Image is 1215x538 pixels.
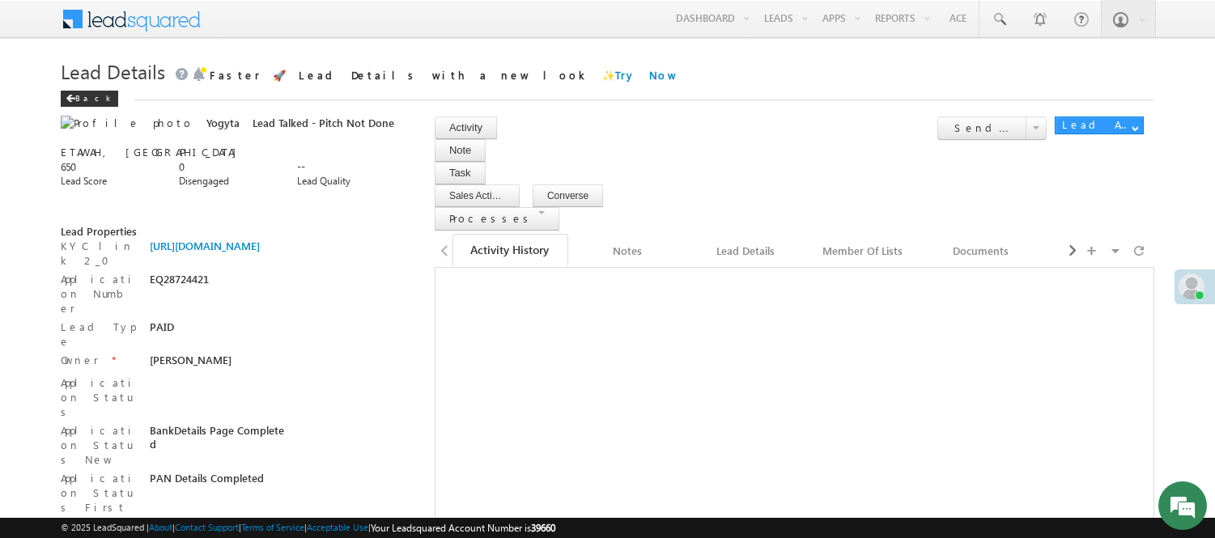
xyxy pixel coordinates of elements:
span: Yogyta [206,116,240,129]
a: Back [61,90,126,104]
a: Acceptable Use [307,522,368,532]
label: Application Status New [61,423,141,467]
button: Converse [533,184,603,207]
div: -- [297,159,406,174]
label: Application Status [61,375,141,419]
img: Profile photo [61,116,193,130]
div: Disengaged [179,174,288,189]
span: © 2025 LeadSquared | | | | | [61,520,555,536]
a: Lead Details [688,234,804,268]
div: 0 [179,159,288,174]
div: Back [61,91,118,107]
a: Try Now [615,68,678,82]
div: EQ28724421 [150,272,289,294]
label: KYC link 2_0 [61,239,141,268]
button: Task [435,162,486,184]
div: Lead Actions [1062,117,1131,132]
div: PAID [150,320,289,342]
a: About [149,522,172,532]
div: Documents [937,241,1025,261]
button: Send Email [937,116,1026,140]
label: Application Number [61,272,141,316]
a: Contact Support [175,522,239,532]
div: Member Of Lists [818,241,907,261]
a: Summary [1041,234,1157,268]
span: Lead Talked - Pitch Not Done [253,116,394,129]
label: Lead Type [61,320,141,349]
button: Processes [435,207,559,231]
span: Send Email [954,121,1063,134]
a: Terms of Service [241,522,304,532]
label: Owner [61,353,99,367]
div: PAN Details Completed [150,471,289,494]
a: Notes [570,234,686,268]
a: Activity History [452,234,568,266]
div: 650 [61,159,170,174]
span: Your Leadsquared Account Number is [371,522,555,534]
button: Activity [435,116,497,139]
span: Lead Details [61,58,165,84]
a: Documents [924,234,1039,268]
div: Lead Score [61,174,170,189]
div: Summary [1054,241,1142,261]
div: Notes [583,241,671,261]
span: Processes [449,211,534,225]
button: Sales Activity [435,184,520,207]
div: Activity History [465,241,554,259]
span: [PERSON_NAME] [150,353,232,366]
a: [URL][DOMAIN_NAME] [150,239,260,252]
span: ETAWAH, [GEOGRAPHIC_DATA] [61,145,244,159]
span: 39660 [531,522,555,534]
span: Faster 🚀 Lead Details with a new look ✨ [210,68,678,82]
span: Lead Properties [61,224,137,238]
a: +xx-xxxxxxxx89 [61,130,177,144]
div: Lead Quality [297,174,406,189]
div: BankDetails Page Completed [150,423,289,451]
button: Lead Actions [1055,116,1144,134]
button: Note [435,139,486,162]
div: Lead Details [701,241,789,261]
a: Member Of Lists [805,234,921,268]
